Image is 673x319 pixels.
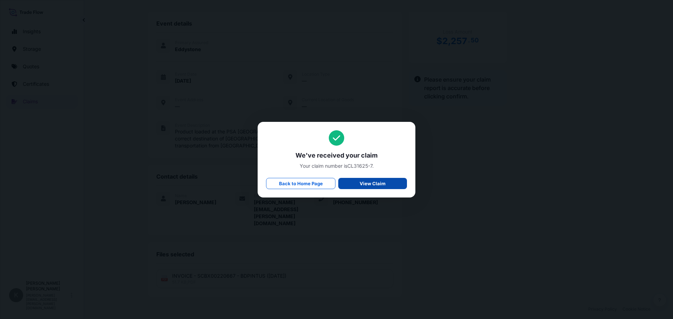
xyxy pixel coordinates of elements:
[360,180,386,187] p: View Claim
[279,180,323,187] p: Back to Home Page
[266,178,335,189] a: Back to Home Page
[338,178,407,189] a: View Claim
[266,151,407,160] span: We've received your claim
[266,162,407,169] span: Your claim number is CL31625-7 .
